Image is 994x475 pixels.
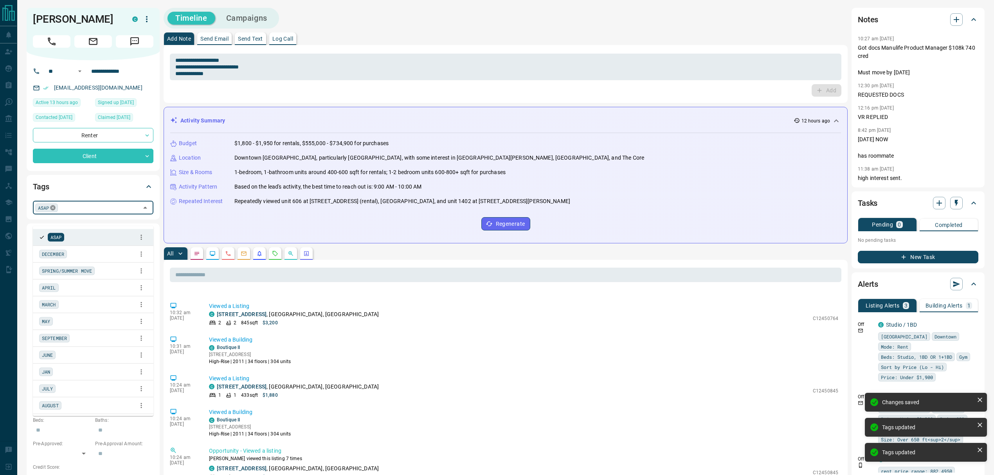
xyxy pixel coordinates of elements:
p: 0 [898,222,901,227]
p: [PERSON_NAME] viewed this listing 7 times [209,455,838,462]
svg: Email [858,400,863,406]
p: Activity Summary [180,117,225,125]
a: [STREET_ADDRESS] [217,383,267,390]
span: Call [33,35,70,48]
a: Boutique II [217,345,240,350]
svg: Email [858,328,863,333]
a: [STREET_ADDRESS] [217,465,267,471]
span: Email [74,35,112,48]
h2: Tags [33,180,49,193]
p: [DATE] [170,315,197,321]
p: High-Rise | 2011 | 34 floors | 304 units [209,430,291,437]
button: Regenerate [481,217,530,230]
p: 1 [967,303,971,308]
p: Pending [872,222,893,227]
p: , [GEOGRAPHIC_DATA], [GEOGRAPHIC_DATA] [217,464,379,473]
span: Claimed [DATE] [98,113,130,121]
p: Opportunity - Viewed a listing [209,447,838,455]
div: Wed Sep 27 2023 [95,113,153,124]
h1: [PERSON_NAME] [33,13,121,25]
p: Repeated Interest [179,197,223,205]
p: Baths: [95,417,153,424]
p: Send Email [200,36,229,41]
div: Alerts [858,275,978,293]
p: All [167,251,173,256]
span: MARCH [42,300,56,308]
p: $3,200 [263,319,278,326]
p: [DATE] [170,460,197,466]
span: Mode: Rent [881,343,908,351]
span: Message [116,35,153,48]
p: 11:38 am [DATE] [858,166,894,172]
p: [DATE] NOW has roommate [858,135,978,160]
p: Size & Rooms [179,168,212,176]
p: Budget [179,139,197,148]
p: Completed [935,222,963,228]
p: Viewed a Listing [209,374,838,383]
span: SPRING/SUMMER MOVE [42,267,92,275]
p: No pending tasks [858,234,978,246]
span: MAY [42,317,50,325]
span: Sort by Price (Lo - Hi) [881,363,944,371]
p: Off [858,455,873,462]
span: [GEOGRAPHIC_DATA] [881,333,927,340]
div: Tags updated [882,424,974,430]
p: Viewed a Listing [209,302,838,310]
svg: Requests [272,250,278,257]
textarea: To enrich screen reader interactions, please activate Accessibility in Grammarly extension settings [175,57,836,77]
svg: Push Notification Only [858,462,863,468]
p: Building Alerts [926,303,963,308]
p: Add Note [167,36,191,41]
p: 12:30 pm [DATE] [858,83,894,88]
span: Gym [959,353,967,361]
p: Downtown [GEOGRAPHIC_DATA], particularly [GEOGRAPHIC_DATA], with some interest in [GEOGRAPHIC_DAT... [234,154,644,162]
div: condos.ca [209,384,214,389]
svg: Notes [194,250,200,257]
div: Changes saved [882,399,974,405]
p: 2 [218,319,221,326]
span: ASAP [50,233,61,241]
span: ASAP [38,204,49,212]
p: Pre-Approved: [33,440,91,447]
p: Based on the lead's activity, the best time to reach out is: 9:00 AM - 10:00 AM [234,183,421,191]
p: 1 [234,392,236,399]
div: condos.ca [209,466,214,471]
button: New Task [858,251,978,263]
p: , [GEOGRAPHIC_DATA], [GEOGRAPHIC_DATA] [217,310,379,318]
a: Boutique II [217,417,240,423]
p: 3 [904,303,908,308]
div: condos.ca [209,417,214,423]
svg: Email Verified [43,85,49,91]
div: ASAP [35,203,58,212]
p: [DATE] [170,421,197,427]
p: High-Rise | 2011 | 34 floors | 304 units [209,358,291,365]
p: Send Text [238,36,263,41]
span: Active 13 hours ago [36,99,78,106]
p: C12450764 [813,315,838,322]
svg: Lead Browsing Activity [209,250,216,257]
a: [STREET_ADDRESS] [217,311,267,317]
a: [EMAIL_ADDRESS][DOMAIN_NAME] [54,85,142,91]
div: Notes [858,10,978,29]
a: Studio / 1BD [886,322,917,328]
p: Credit Score: [33,464,153,471]
p: 433 sqft [241,392,258,399]
svg: Opportunities [288,250,294,257]
p: Off [858,321,873,328]
div: Mon Oct 13 2025 [33,98,91,109]
span: JAN [42,368,50,376]
svg: Listing Alerts [256,250,263,257]
span: JUNE [42,351,53,359]
span: SEPTEMBER [42,334,67,342]
button: Timeline [167,12,215,25]
p: Pre-Approval Amount: [95,440,153,447]
p: [DATE] [170,388,197,393]
div: condos.ca [878,322,884,327]
h2: Alerts [858,278,878,290]
p: Log Call [272,36,293,41]
p: Beds: [33,417,91,424]
p: Listing Alerts [866,303,900,308]
span: Beds: Studio, 1BD OR 1+1BD [881,353,952,361]
button: Campaigns [218,12,275,25]
p: Activity Pattern [179,183,217,191]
